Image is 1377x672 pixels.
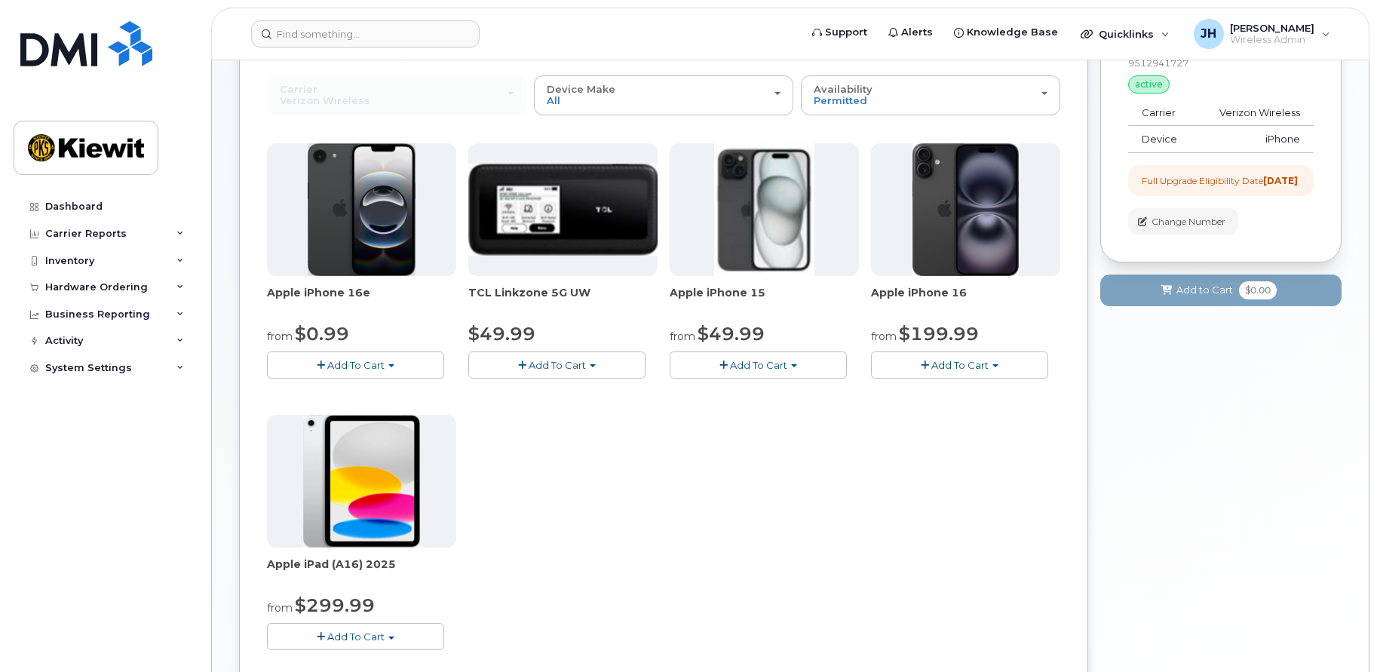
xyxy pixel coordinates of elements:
a: Support [802,17,878,48]
button: Device Make All [534,75,793,115]
button: Add To Cart [267,351,444,378]
td: Device [1128,126,1196,153]
img: iphone_16_plus.png [912,143,1019,276]
div: Full Upgrade Eligibility Date [1142,174,1298,187]
small: from [871,330,897,343]
span: Quicklinks [1099,28,1154,40]
span: Change Number [1152,215,1225,229]
span: Alerts [901,25,933,40]
button: Add To Cart [468,351,646,378]
button: Add To Cart [267,623,444,649]
span: $299.99 [295,594,375,616]
img: ipad_11.png [303,415,420,548]
span: $199.99 [899,323,979,345]
span: $49.99 [698,323,765,345]
span: Add To Cart [327,359,385,371]
button: Add To Cart [871,351,1048,378]
span: Add To Cart [931,359,989,371]
div: Apple iPhone 16e [267,285,456,315]
img: iphone15.jpg [714,143,814,276]
button: Add To Cart [670,351,847,378]
span: $0.00 [1239,281,1277,299]
strong: [DATE] [1263,175,1298,186]
span: Add To Cart [529,359,586,371]
small: from [670,330,695,343]
span: [PERSON_NAME] [1230,22,1314,34]
button: Add to Cart $0.00 [1100,275,1342,305]
span: Add To Cart [327,631,385,643]
a: Alerts [878,17,943,48]
span: Wireless Admin [1230,34,1314,46]
small: from [267,330,293,343]
span: All [547,94,560,106]
div: active [1128,75,1170,94]
span: Add To Cart [730,359,787,371]
span: Knowledge Base [967,25,1058,40]
img: linkzone5g.png [468,164,658,256]
td: iPhone [1196,126,1314,153]
div: 9512941727 [1128,57,1314,69]
iframe: Messenger Launcher [1311,606,1366,661]
span: JH [1201,25,1216,43]
input: Find something... [251,20,480,48]
td: Verizon Wireless [1196,100,1314,127]
span: $0.99 [295,323,349,345]
button: Availability Permitted [801,75,1060,115]
div: TCL Linkzone 5G UW [468,285,658,315]
img: iphone16e.png [308,143,416,276]
div: Josh Herberger [1183,19,1341,49]
div: Apple iPad (A16) 2025 [267,557,456,587]
span: Support [825,25,867,40]
span: $49.99 [468,323,535,345]
span: Permitted [814,94,867,106]
span: Availability [814,83,873,95]
span: Device Make [547,83,615,95]
div: Quicklinks [1070,19,1180,49]
span: Add to Cart [1176,283,1233,297]
a: Knowledge Base [943,17,1069,48]
button: Change Number [1128,208,1238,235]
td: Carrier [1128,100,1196,127]
div: Apple iPhone 15 [670,285,859,315]
div: Apple iPhone 16 [871,285,1060,315]
small: from [267,601,293,615]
